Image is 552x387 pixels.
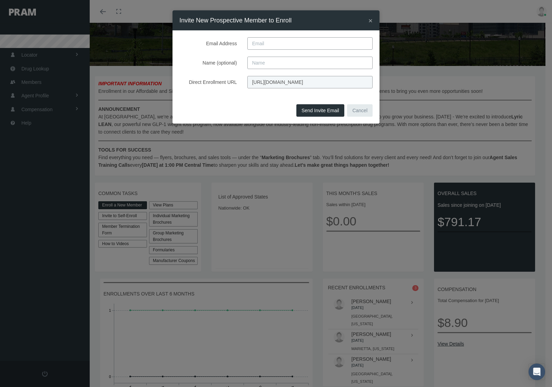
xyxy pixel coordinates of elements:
[174,76,242,88] label: Direct Enrollment URL
[247,76,373,88] input: Direct Enrollment URL
[368,17,373,24] button: Close
[368,17,373,25] span: ×
[179,16,292,25] h4: Invite New Prospective Member to Enroll
[347,104,373,117] button: Cancel
[529,364,545,380] div: Open Intercom Messenger
[247,37,373,50] input: Email
[247,57,373,69] input: Name
[296,104,344,117] button: Send Invite Email
[174,57,242,69] label: Name (optional)
[174,37,242,50] label: Email Address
